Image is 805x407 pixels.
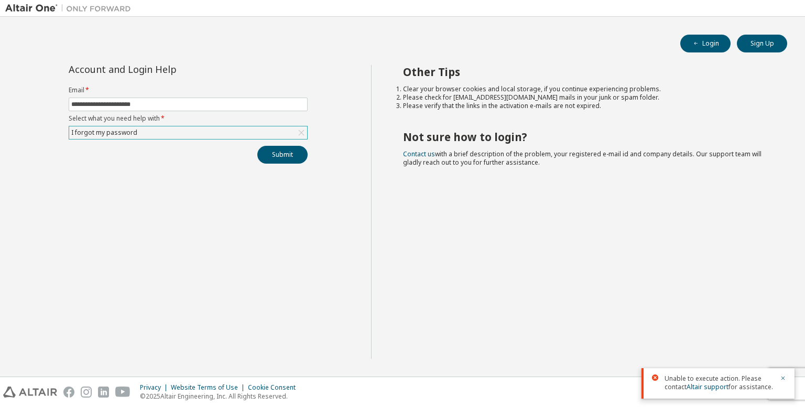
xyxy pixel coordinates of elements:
button: Sign Up [737,35,787,52]
div: I forgot my password [69,126,307,139]
button: Login [680,35,731,52]
div: Website Terms of Use [171,383,248,392]
label: Select what you need help with [69,114,308,123]
button: Submit [257,146,308,164]
a: Altair support [687,382,728,391]
img: linkedin.svg [98,387,109,398]
div: Account and Login Help [69,65,260,73]
a: Contact us [403,149,435,158]
div: Privacy [140,383,171,392]
img: instagram.svg [81,387,92,398]
div: Cookie Consent [248,383,302,392]
h2: Not sure how to login? [403,130,769,144]
img: youtube.svg [115,387,130,398]
img: facebook.svg [63,387,74,398]
li: Please check for [EMAIL_ADDRESS][DOMAIN_NAME] mails in your junk or spam folder. [403,93,769,102]
li: Clear your browser cookies and local storage, if you continue experiencing problems. [403,85,769,93]
span: with a brief description of the problem, your registered e-mail id and company details. Our suppo... [403,149,762,167]
p: © 2025 Altair Engineering, Inc. All Rights Reserved. [140,392,302,401]
img: altair_logo.svg [3,387,57,398]
div: I forgot my password [70,127,139,138]
img: Altair One [5,3,136,14]
li: Please verify that the links in the activation e-mails are not expired. [403,102,769,110]
label: Email [69,86,308,94]
h2: Other Tips [403,65,769,79]
span: Unable to execute action. Please contact for assistance. [665,374,774,391]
